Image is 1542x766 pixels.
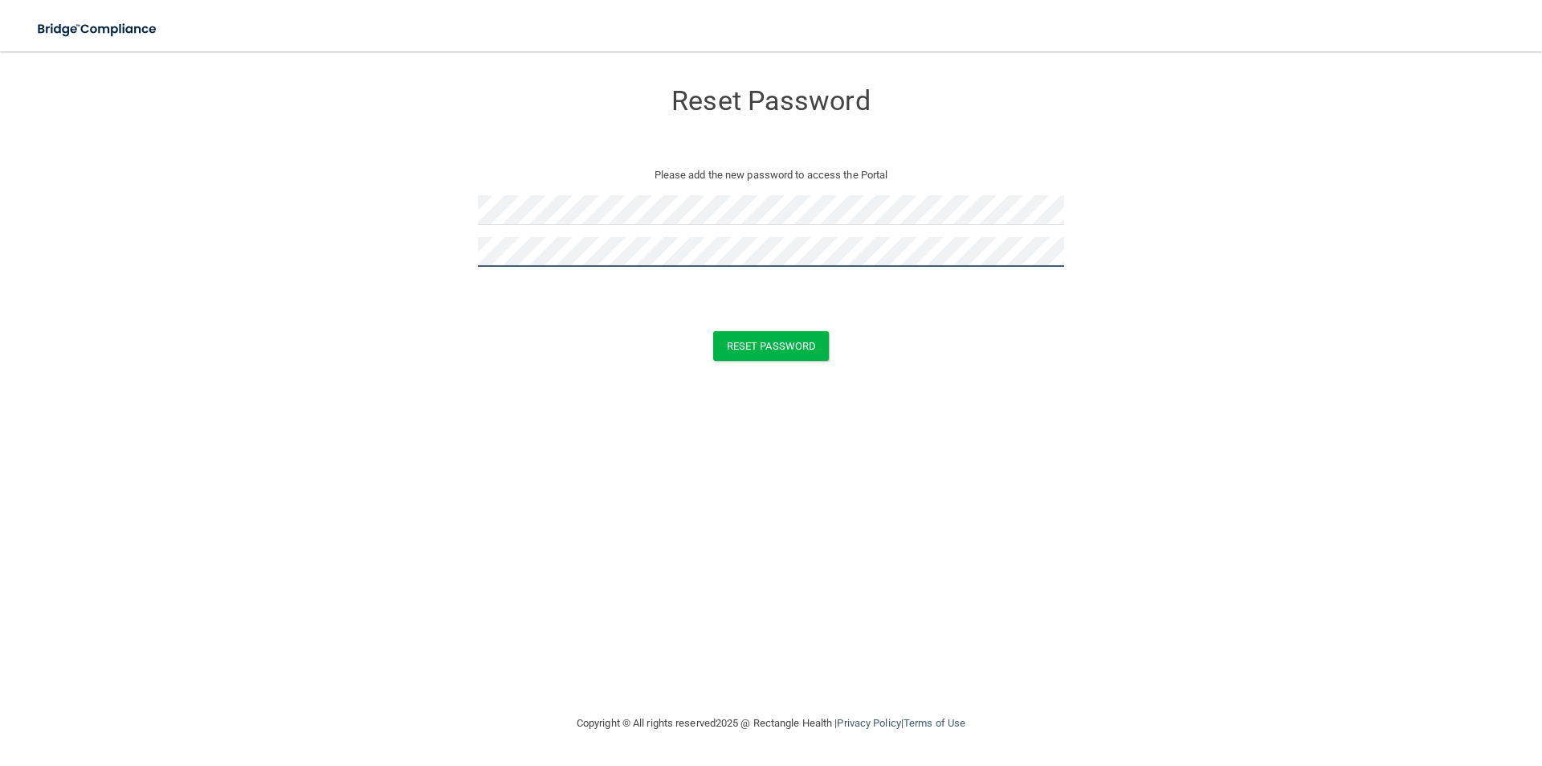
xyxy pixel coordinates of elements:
[713,331,829,361] button: Reset Password
[837,717,900,729] a: Privacy Policy
[24,13,172,46] img: bridge_compliance_login_screen.278c3ca4.svg
[478,86,1064,116] h3: Reset Password
[904,717,965,729] a: Terms of Use
[478,698,1064,749] div: Copyright © All rights reserved 2025 @ Rectangle Health | |
[1264,652,1523,716] iframe: Drift Widget Chat Controller
[490,166,1052,185] p: Please add the new password to access the Portal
